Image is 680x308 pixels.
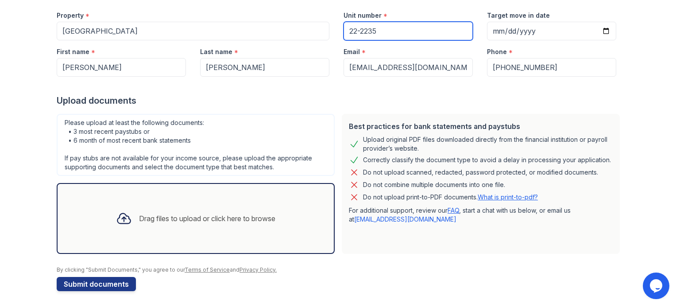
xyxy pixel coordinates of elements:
[185,266,230,273] a: Terms of Service
[344,11,382,20] label: Unit number
[57,114,335,176] div: Please upload at least the following documents: • 3 most recent paystubs or • 6 month of most rec...
[349,121,613,132] div: Best practices for bank statements and paystubs
[354,215,456,223] a: [EMAIL_ADDRESS][DOMAIN_NAME]
[487,11,550,20] label: Target move in date
[487,47,507,56] label: Phone
[363,155,611,165] div: Correctly classify the document type to avoid a delay in processing your application.
[57,94,623,107] div: Upload documents
[57,277,136,291] button: Submit documents
[448,207,459,214] a: FAQ
[57,47,89,56] label: First name
[363,167,598,178] div: Do not upload scanned, redacted, password protected, or modified documents.
[643,273,671,299] iframe: chat widget
[349,206,613,224] p: For additional support, review our , start a chat with us below, or email us at
[344,47,360,56] label: Email
[240,266,277,273] a: Privacy Policy.
[478,193,538,201] a: What is print-to-pdf?
[363,179,505,190] div: Do not combine multiple documents into one file.
[57,11,84,20] label: Property
[200,47,232,56] label: Last name
[139,213,275,224] div: Drag files to upload or click here to browse
[363,193,538,202] p: Do not upload print-to-PDF documents.
[57,266,623,273] div: By clicking "Submit Documents," you agree to our and
[363,135,613,153] div: Upload original PDF files downloaded directly from the financial institution or payroll provider’...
